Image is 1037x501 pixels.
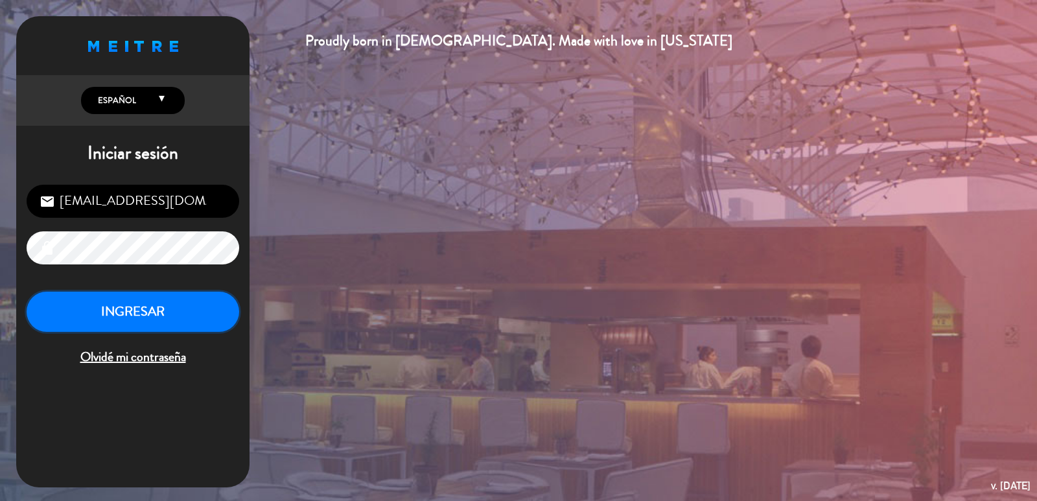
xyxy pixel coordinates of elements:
[40,194,55,209] i: email
[27,185,239,218] input: Correo Electrónico
[991,477,1031,495] div: v. [DATE]
[40,240,55,256] i: lock
[27,347,239,368] span: Olvidé mi contraseña
[16,143,250,165] h1: Iniciar sesión
[27,292,239,332] button: INGRESAR
[95,94,136,107] span: Español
